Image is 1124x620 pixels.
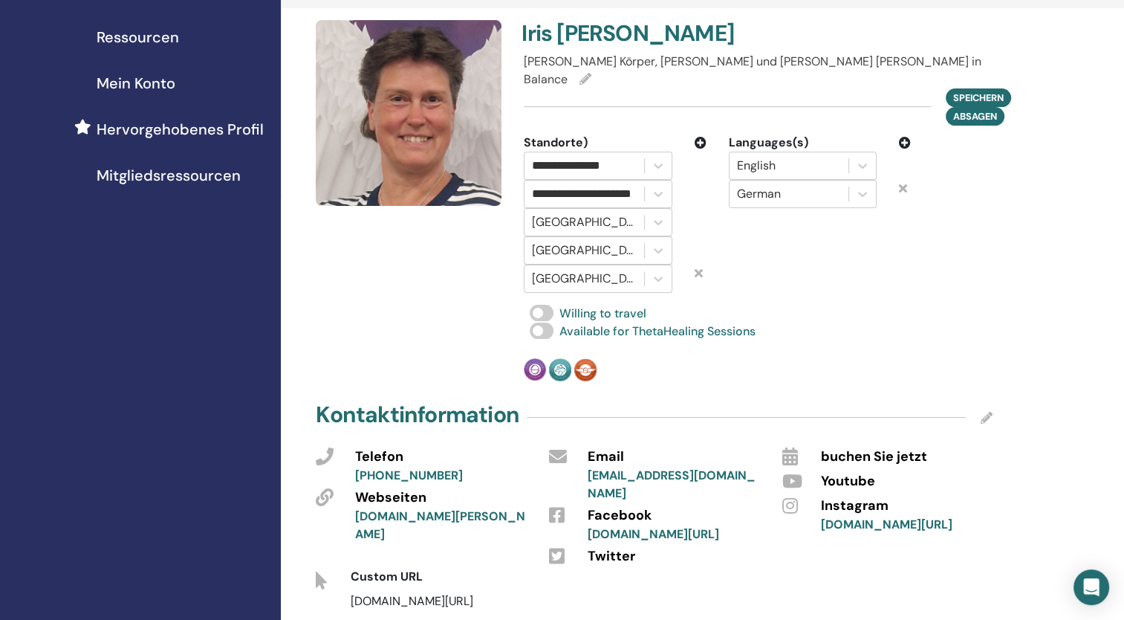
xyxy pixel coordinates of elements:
[524,54,981,87] span: [PERSON_NAME] Körper, [PERSON_NAME] und [PERSON_NAME] [PERSON_NAME] in Balance
[821,472,875,491] span: Youtube
[355,468,463,483] a: [PHONE_NUMBER]
[522,20,749,47] h4: Iris [PERSON_NAME]
[355,488,426,508] span: Webseiten
[97,72,175,94] span: Mein Konto
[316,401,519,428] h4: Kontaktinformation
[97,164,241,187] span: Mitgliedsressourcen
[588,506,652,526] span: Facebook
[1073,569,1109,605] div: Open Intercom Messenger
[351,569,423,584] span: Custom URL
[821,448,927,467] span: buchen Sie jetzt
[559,306,646,321] span: Willing to travel
[821,517,952,532] a: [DOMAIN_NAME][URL]
[588,448,624,467] span: Email
[524,134,588,152] span: Standorte)
[355,508,525,542] a: [DOMAIN_NAME][PERSON_NAME]
[821,497,889,516] span: Instagram
[97,118,264,141] span: Hervorgehobenes Profil
[946,107,1004,126] button: Absagen
[729,134,808,152] span: Languages(s)
[316,20,501,206] img: default.jpg
[355,448,403,467] span: Telefon
[559,323,756,339] span: Available for ThetaHealing Sessions
[953,110,997,123] span: Absagen
[588,526,719,542] a: [DOMAIN_NAME][URL]
[946,88,1011,107] button: Speichern
[588,547,635,566] span: Twitter
[351,593,473,609] span: [DOMAIN_NAME][URL]
[953,91,1004,104] span: Speichern
[97,26,179,48] span: Ressourcen
[588,468,756,501] a: [EMAIL_ADDRESS][DOMAIN_NAME]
